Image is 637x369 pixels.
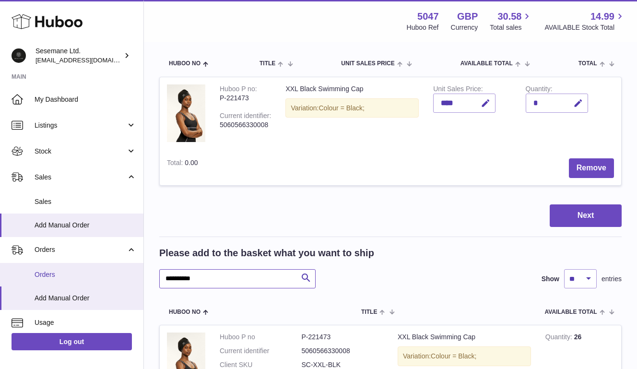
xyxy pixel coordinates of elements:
dt: Current identifier [220,346,302,356]
dd: P-221473 [302,333,384,342]
span: Stock [35,147,126,156]
span: Sales [35,173,126,182]
div: Huboo Ref [407,23,439,32]
div: P-221473 [220,94,271,103]
span: AVAILABLE Stock Total [544,23,625,32]
h2: Please add to the basket what you want to ship [159,247,374,260]
span: Title [260,60,275,67]
button: Next [550,204,622,227]
span: Usage [35,318,136,327]
label: Unit Sales Price [433,85,483,95]
span: AVAILABLE Total [460,60,513,67]
span: entries [602,274,622,284]
span: Total sales [490,23,532,32]
label: Total [167,159,185,169]
img: info@soulcap.com [12,48,26,63]
span: Add Manual Order [35,294,136,303]
span: Huboo no [169,60,201,67]
span: Total [578,60,597,67]
span: Unit Sales Price [341,60,394,67]
div: Variation: [285,98,419,118]
span: [EMAIL_ADDRESS][DOMAIN_NAME] [35,56,141,64]
div: Sesemane Ltd. [35,47,122,65]
div: Variation: [398,346,531,366]
a: 14.99 AVAILABLE Stock Total [544,10,625,32]
strong: GBP [457,10,478,23]
label: Show [542,274,559,284]
span: Listings [35,121,126,130]
a: Log out [12,333,132,350]
td: XXL Black Swimming Cap [278,77,426,152]
strong: Quantity [545,333,574,343]
div: Current identifier [220,112,271,122]
strong: 5047 [417,10,439,23]
span: 30.58 [497,10,521,23]
span: AVAILABLE Total [545,309,597,315]
div: Huboo P no [220,85,257,95]
span: 14.99 [590,10,614,23]
span: Sales [35,197,136,206]
span: Huboo no [169,309,201,315]
label: Quantity [526,85,553,95]
span: Colour = Black; [431,352,476,360]
button: Remove [569,158,614,178]
span: Orders [35,245,126,254]
div: 5060566330008 [220,120,271,130]
span: My Dashboard [35,95,136,104]
span: Orders [35,270,136,279]
a: 30.58 Total sales [490,10,532,32]
span: Add Manual Order [35,221,136,230]
img: XXL Black Swimming Cap [167,84,205,142]
dt: Huboo P no [220,333,302,342]
dd: 5060566330008 [302,346,384,356]
div: Currency [451,23,478,32]
span: Title [361,309,377,315]
span: Colour = Black; [319,104,365,112]
span: 0.00 [185,159,198,167]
